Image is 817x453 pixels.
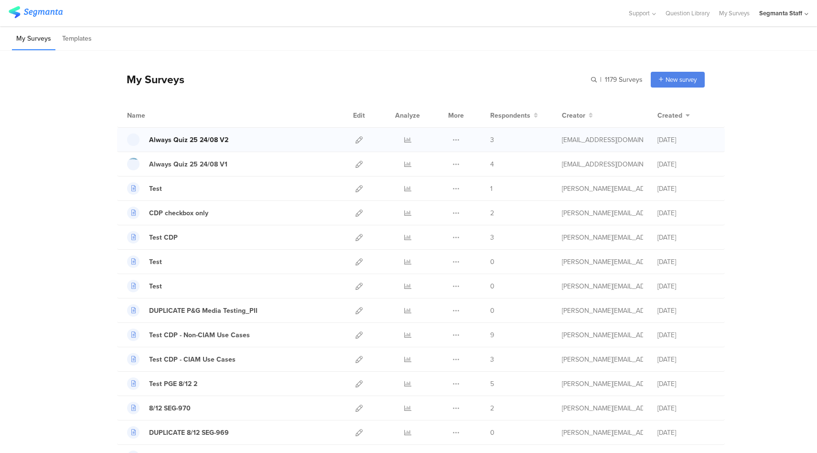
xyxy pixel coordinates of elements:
div: riel@segmanta.com [562,232,643,243]
div: riel@segmanta.com [562,257,643,267]
a: Test CDP - CIAM Use Cases [127,353,236,365]
a: Test CDP - Non-CIAM Use Cases [127,329,250,341]
div: [DATE] [657,379,715,389]
div: Test CDP [149,232,178,243]
span: 0 [490,306,494,316]
li: Templates [58,28,96,50]
a: Always Quiz 25 24/08 V1 [127,158,227,170]
a: Test [127,280,162,292]
div: raymund@segmanta.com [562,403,643,413]
a: DUPLICATE 8/12 SEG-969 [127,426,229,439]
span: 2 [490,208,494,218]
span: Support [629,9,650,18]
span: 0 [490,281,494,291]
div: gillat@segmanta.com [562,159,643,169]
div: raymund@segmanta.com [562,306,643,316]
a: Test [127,182,162,195]
span: 0 [490,257,494,267]
div: Test CDP - CIAM Use Cases [149,354,236,365]
a: Always Quiz 25 24/08 V2 [127,133,228,146]
span: 4 [490,159,494,169]
div: CDP checkbox only [149,208,208,218]
div: Test CDP - Non-CIAM Use Cases [149,330,250,340]
a: DUPLICATE P&G Media Testing_PII [127,304,258,317]
div: Always Quiz 25 24/08 V1 [149,159,227,169]
div: Test [149,257,162,267]
div: Analyze [393,103,422,127]
span: 5 [490,379,494,389]
a: 8/12 SEG-970 [127,402,191,414]
div: [DATE] [657,281,715,291]
div: Edit [349,103,369,127]
span: New survey [666,75,697,84]
div: raymund@segmanta.com [562,354,643,365]
span: 0 [490,428,494,438]
div: raymund@segmanta.com [562,379,643,389]
a: Test PGE 8/12 2 [127,377,197,390]
div: riel@segmanta.com [562,208,643,218]
button: Created [657,110,690,121]
div: Always Quiz 25 24/08 V2 [149,135,228,145]
div: [DATE] [657,184,715,194]
span: Created [657,110,682,121]
a: CDP checkbox only [127,207,208,219]
div: Name [127,110,184,121]
button: Respondents [490,110,538,121]
img: segmanta logo [9,6,63,18]
div: gillat@segmanta.com [562,135,643,145]
span: 1 [490,184,493,194]
div: [DATE] [657,232,715,243]
div: 8/12 SEG-970 [149,403,191,413]
div: raymund@segmanta.com [562,281,643,291]
span: | [599,75,603,85]
span: 2 [490,403,494,413]
span: 3 [490,232,494,243]
a: Test CDP [127,231,178,243]
span: Creator [562,110,585,121]
div: [DATE] [657,354,715,365]
div: [DATE] [657,159,715,169]
button: Creator [562,110,593,121]
span: 3 [490,354,494,365]
div: [DATE] [657,135,715,145]
span: 9 [490,330,494,340]
div: DUPLICATE P&G Media Testing_PII [149,306,258,316]
div: More [446,103,466,127]
span: Respondents [490,110,530,121]
div: [DATE] [657,330,715,340]
span: 1179 Surveys [605,75,643,85]
div: [DATE] [657,208,715,218]
span: 3 [490,135,494,145]
div: Segmanta Staff [759,9,802,18]
div: My Surveys [117,71,184,88]
li: My Surveys [12,28,55,50]
div: [DATE] [657,306,715,316]
div: raymund@segmanta.com [562,428,643,438]
div: DUPLICATE 8/12 SEG-969 [149,428,229,438]
div: Test [149,281,162,291]
div: riel@segmanta.com [562,184,643,194]
div: [DATE] [657,257,715,267]
div: raymund@segmanta.com [562,330,643,340]
div: [DATE] [657,403,715,413]
div: Test [149,184,162,194]
a: Test [127,255,162,268]
div: [DATE] [657,428,715,438]
div: Test PGE 8/12 2 [149,379,197,389]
